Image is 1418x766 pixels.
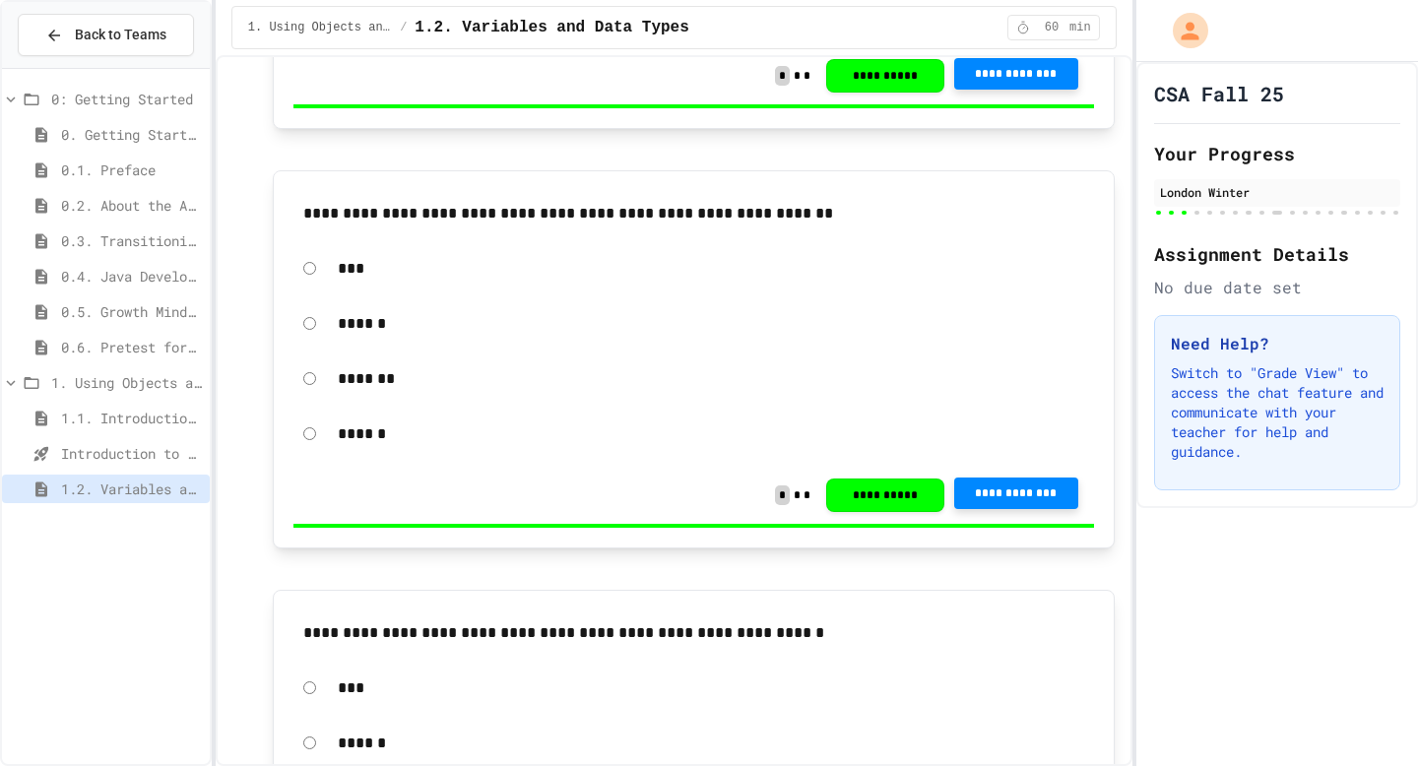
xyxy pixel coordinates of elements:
div: London Winter [1160,183,1394,201]
span: 0.4. Java Development Environments [61,266,202,287]
div: No due date set [1154,276,1400,299]
span: Introduction to Algorithms, Programming, and Compilers [61,443,202,464]
h2: Assignment Details [1154,240,1400,268]
h3: Need Help? [1171,332,1384,355]
div: My Account [1152,8,1213,53]
span: 0.1. Preface [61,160,202,180]
span: Back to Teams [75,25,166,45]
h2: Your Progress [1154,140,1400,167]
span: 0.5. Growth Mindset and Pair Programming [61,301,202,322]
span: / [400,20,407,35]
span: min [1069,20,1091,35]
span: 1.2. Variables and Data Types [61,479,202,499]
span: 0. Getting Started [61,124,202,145]
span: 0.2. About the AP CSA Exam [61,195,202,216]
span: 1. Using Objects and Methods [248,20,392,35]
span: 0.6. Pretest for the AP CSA Exam [61,337,202,357]
span: 0: Getting Started [51,89,202,109]
span: 1. Using Objects and Methods [51,372,202,393]
span: 1.1. Introduction to Algorithms, Programming, and Compilers [61,408,202,428]
span: 0.3. Transitioning from AP CSP to AP CSA [61,230,202,251]
span: 1.2. Variables and Data Types [415,16,688,39]
h1: CSA Fall 25 [1154,80,1284,107]
p: Switch to "Grade View" to access the chat feature and communicate with your teacher for help and ... [1171,363,1384,462]
span: 60 [1036,20,1067,35]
